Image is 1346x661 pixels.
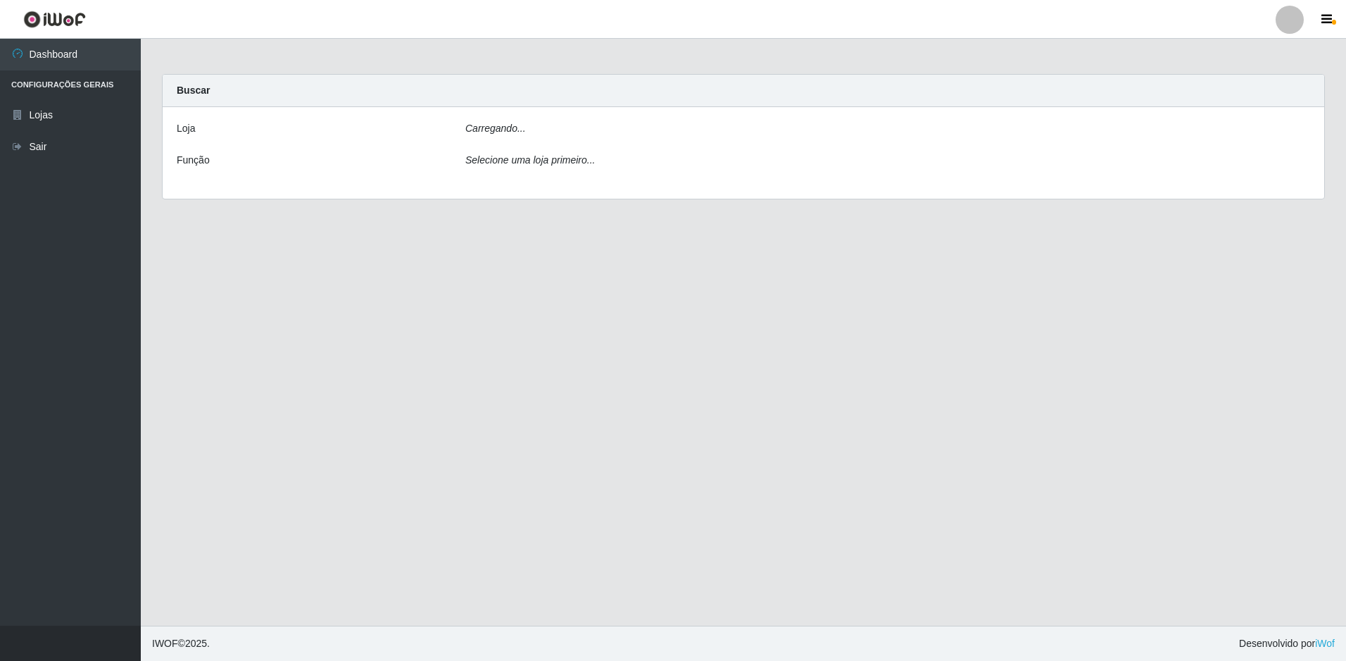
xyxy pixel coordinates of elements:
img: CoreUI Logo [23,11,86,28]
label: Loja [177,121,195,136]
span: IWOF [152,638,178,649]
i: Selecione uma loja primeiro... [465,154,595,166]
i: Carregando... [465,123,526,134]
strong: Buscar [177,85,210,96]
label: Função [177,153,210,168]
a: iWof [1315,638,1335,649]
span: © 2025 . [152,636,210,651]
span: Desenvolvido por [1239,636,1335,651]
